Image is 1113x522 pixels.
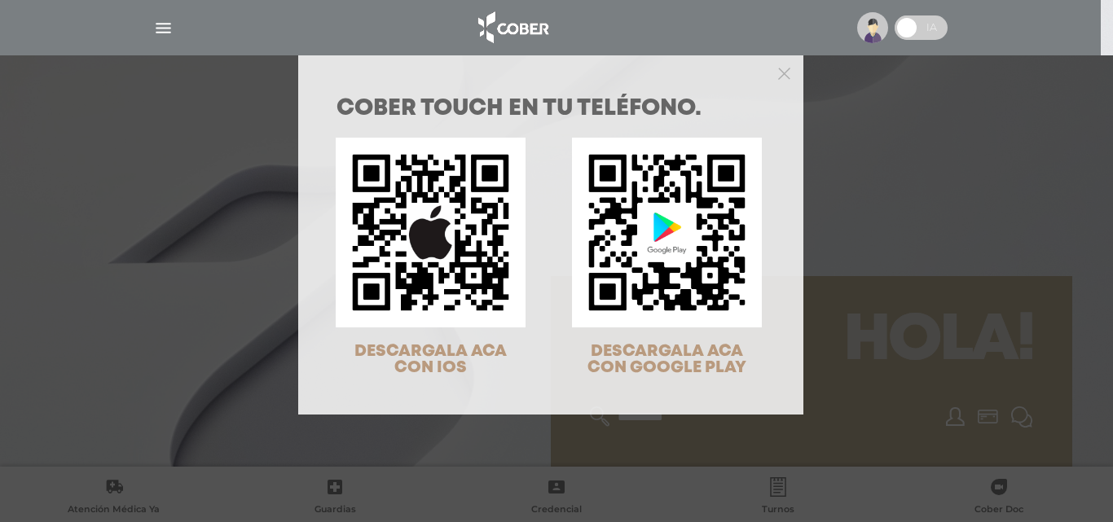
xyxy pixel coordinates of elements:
span: DESCARGALA ACA CON IOS [354,344,507,375]
span: DESCARGALA ACA CON GOOGLE PLAY [587,344,746,375]
img: qr-code [572,138,762,327]
h1: COBER TOUCH en tu teléfono. [337,98,765,121]
button: Close [778,65,790,80]
img: qr-code [336,138,526,327]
